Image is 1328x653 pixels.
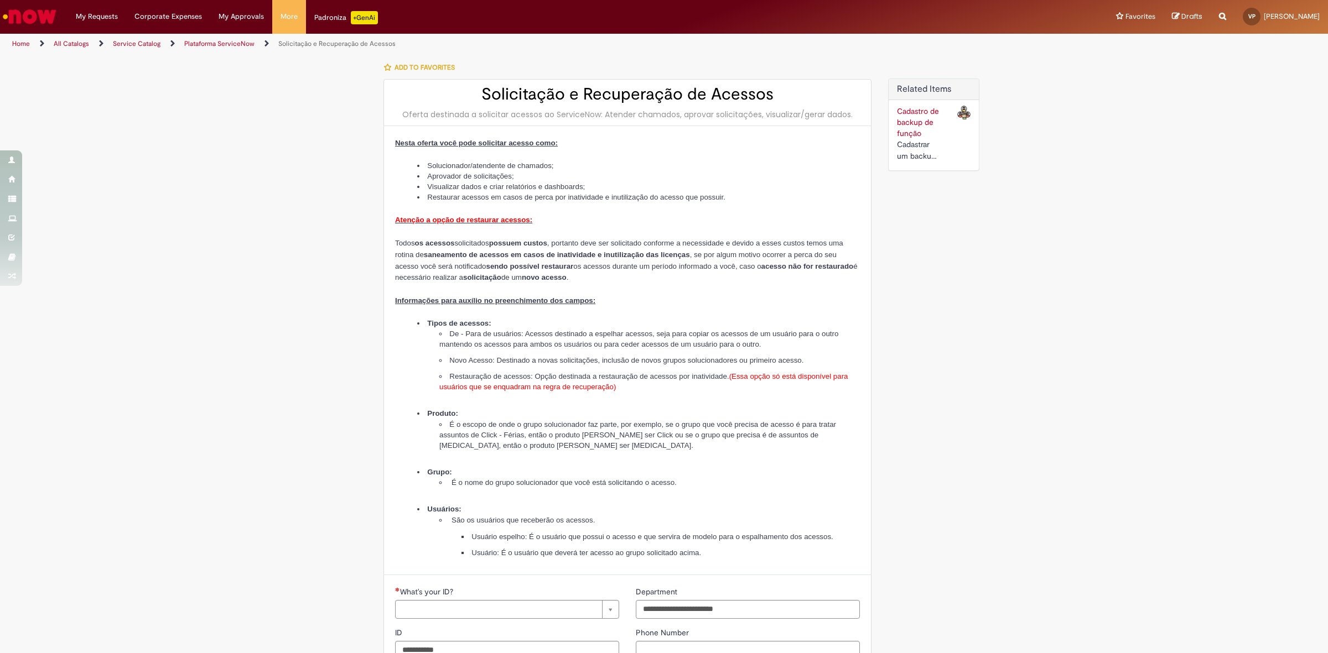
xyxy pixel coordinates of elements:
span: Required [395,587,400,592]
a: Solicitação e Recuperação de Acessos [278,39,396,48]
li: Novo Acesso: Destinado a novas solicitações, inclusão de novos grupos solucionadores ou primeiro ... [439,355,860,365]
div: Related Items [888,79,979,171]
span: São os usuários que receberão os acessos. [452,516,595,524]
span: Required - What's your ID? [400,587,455,597]
div: Cadastrar um backup para as suas funções no portal Now [897,139,941,162]
img: Cadastro de backup de função [957,106,971,119]
li: De - Para de usuários: Acessos destinado a espelhar acessos, seja para copiar os acessos de um us... [439,328,860,349]
span: My Requests [76,11,118,22]
strong: Produto: [427,409,458,417]
a: Cadastro de backup de função [897,106,939,138]
span: My Approvals [219,11,264,22]
ul: Page breadcrumbs [8,34,877,54]
strong: possuem custos [489,239,547,247]
li: Visualizar dados e criar relatórios e dashboards; [417,181,860,192]
span: Informações para auxílio no preenchimento dos campos: [395,296,595,305]
a: All Catalogs [54,39,89,48]
span: É o escopo de onde o grupo solucionador faz parte, por exemplo, se o grupo que você precisa de ac... [439,420,836,450]
span: Favorites [1125,11,1155,22]
span: Todos solicitados , portanto deve ser solicitado conforme a necessidade e devido a esses custos t... [395,239,858,282]
strong: os acessos [415,239,455,247]
p: +GenAi [351,11,378,24]
span: Atenção a opção de restaurar acessos: [395,216,532,224]
a: Plataforma ServiceNow [184,39,255,48]
span: ID [395,628,404,638]
span: Add to favorites [395,63,455,72]
span: VP [1248,13,1256,20]
li: Aprovador de solicitações; [417,171,860,181]
a: Home [12,39,30,48]
span: Corporate Expenses [134,11,202,22]
strong: novo acesso [522,273,567,281]
li: Restauração de acessos: Opção destinada a restauração de acessos por inatividade. [439,371,860,403]
a: Clear field What's your ID? [395,600,619,619]
a: Service Catalog [113,39,160,48]
span: [PERSON_NAME] [1264,12,1320,21]
a: Drafts [1172,12,1202,22]
strong: Tipos de acessos: [427,319,491,327]
strong: solicitação [463,273,501,281]
span: É o nome do grupo solucionador que você está solicitando o acesso. [452,478,677,487]
div: Padroniza [314,11,378,24]
strong: sendo possível restaurar [486,262,573,270]
strong: em casos de inatividade e inutilização das licenças [511,250,690,259]
li: Usuário espelho: É o usuário que possui o acesso e que servira de modelo para o espalhamento dos ... [461,531,860,542]
span: Drafts [1181,11,1202,22]
li: Restaurar acessos em casos de perca por inatividade e inutilização do acesso que possuir. [417,192,860,202]
input: Department [636,600,860,619]
img: ServiceNow [1,6,58,28]
h2: Related Items [897,85,971,95]
div: Oferta destinada a solicitar acessos ao ServiceNow: Atender chamados, aprovar solicitações, visua... [395,109,860,120]
span: More [281,11,298,22]
button: Add to favorites [383,56,461,79]
span: Nesta oferta você pode solicitar acesso como: [395,139,558,147]
strong: saneamento de acessos [424,250,509,259]
li: Usuário: É o usuário que deverá ter acesso ao grupo solicitado acima. [461,547,860,558]
h2: Solicitação e Recuperação de Acessos [395,85,860,103]
strong: Usuários: [427,505,461,513]
strong: acesso não for restaurado [761,262,854,270]
span: Phone Number [636,628,691,638]
li: Solucionador/atendente de chamados; [417,160,860,171]
span: Department [636,587,679,597]
strong: Grupo: [427,468,452,476]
